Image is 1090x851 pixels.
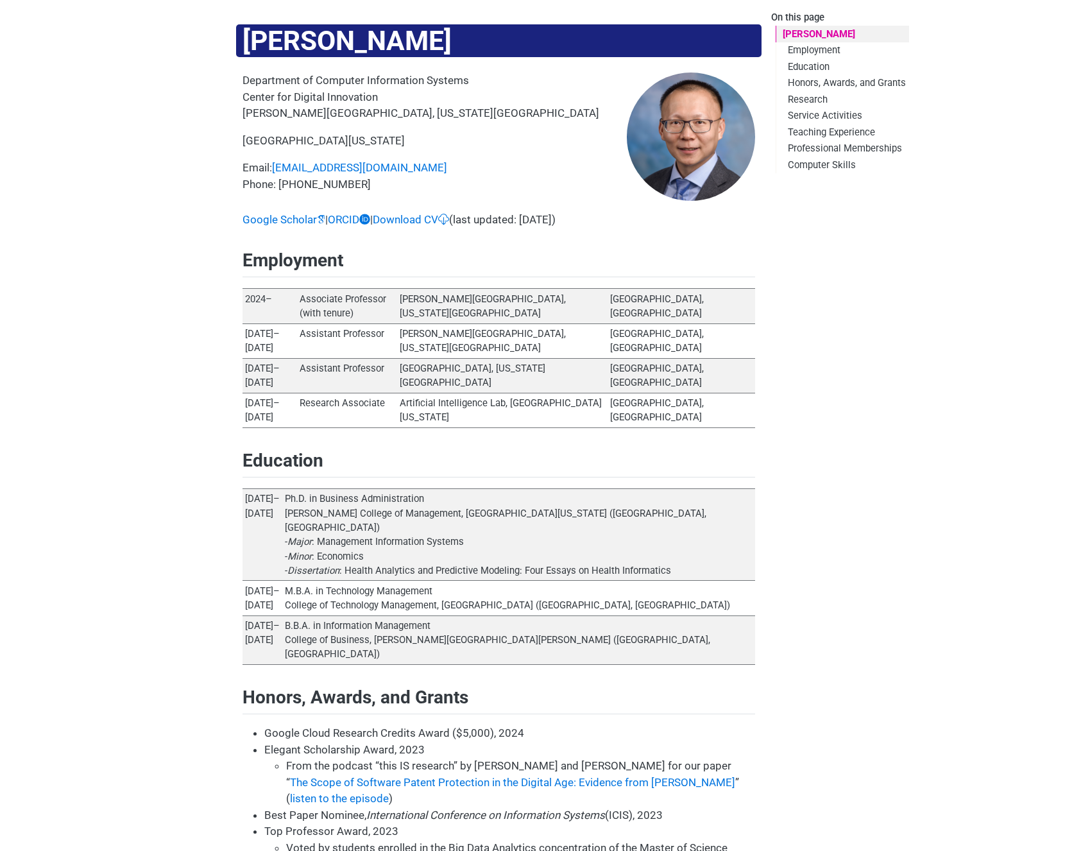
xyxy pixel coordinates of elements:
td: [GEOGRAPHIC_DATA], [GEOGRAPHIC_DATA] [607,393,754,427]
td: [DATE]–[DATE] [243,581,283,615]
li: Best Paper Nominee, (ICIS), 2023 [264,807,755,824]
td: Assistant Professor [297,358,397,393]
td: [GEOGRAPHIC_DATA], [GEOGRAPHIC_DATA] [607,289,754,323]
td: [DATE]–[DATE] [243,393,297,427]
td: Assistant Professor [297,323,397,358]
em: Major [287,536,312,547]
a: Download CV [373,213,449,226]
h2: Honors, Awards, and Grants [243,687,755,714]
img: yukai.jpg [627,73,755,201]
a: [EMAIL_ADDRESS][DOMAIN_NAME] [272,161,447,174]
a: ORCID [328,213,370,226]
td: Artificial Intelligence Lab, [GEOGRAPHIC_DATA][US_STATE] [396,393,607,427]
p: [GEOGRAPHIC_DATA][US_STATE] [243,133,627,150]
a: The Scope of Software Patent Protection in the Digital Age: Evidence from [PERSON_NAME] [290,776,735,789]
a: Computer Skills [776,157,909,173]
h2: Employment [243,250,755,277]
a: [PERSON_NAME] [776,26,909,42]
td: [DATE]–[DATE] [243,615,283,664]
em: Dissertation [287,565,339,576]
td: [DATE]–[DATE] [243,323,297,358]
td: [PERSON_NAME][GEOGRAPHIC_DATA], [US_STATE][GEOGRAPHIC_DATA] [396,289,607,323]
em: International Conference on Information Systems [366,809,605,821]
td: B.B.A. in Information Management College of Business, [PERSON_NAME][GEOGRAPHIC_DATA][PERSON_NAME]... [282,615,755,664]
td: Associate Professor (with tenure) [297,289,397,323]
a: Honors, Awards, and Grants [776,75,909,91]
td: [GEOGRAPHIC_DATA], [GEOGRAPHIC_DATA] [607,323,754,358]
a: listen to the episode [290,792,389,805]
li: From the podcast “this IS research” by [PERSON_NAME] and [PERSON_NAME] for our paper “ ” ( ) [286,758,755,807]
a: Google Scholar [243,213,325,226]
td: [DATE]–[DATE] [243,358,297,393]
td: [GEOGRAPHIC_DATA], [US_STATE][GEOGRAPHIC_DATA] [396,358,607,393]
td: [GEOGRAPHIC_DATA], [GEOGRAPHIC_DATA] [607,358,754,393]
p: Department of Computer Information Systems Center for Digital Innovation [PERSON_NAME][GEOGRAPHIC... [243,73,627,122]
td: [PERSON_NAME][GEOGRAPHIC_DATA], [US_STATE][GEOGRAPHIC_DATA] [396,323,607,358]
a: Research [776,91,909,107]
h1: [PERSON_NAME] [236,24,762,57]
a: Teaching Experience [776,124,909,140]
li: Elegant Scholarship Award, 2023 [264,742,755,807]
li: Google Cloud Research Credits Award ($5,000), 2024 [264,725,755,742]
td: M.B.A. in Technology Management College of Technology Management, [GEOGRAPHIC_DATA] ([GEOGRAPHIC_... [282,581,755,615]
h2: Education [243,450,755,477]
td: Ph.D. in Business Administration [PERSON_NAME] College of Management, [GEOGRAPHIC_DATA][US_STATE]... [282,489,755,581]
td: Research Associate [297,393,397,427]
a: Employment [776,42,909,58]
a: Education [776,58,909,74]
p: | | (last updated: [DATE]) [243,212,755,228]
a: Service Activities [776,108,909,124]
p: Email: Phone: [PHONE_NUMBER] [243,160,627,193]
td: 2024– [243,289,297,323]
td: [DATE]–[DATE] [243,489,283,581]
em: Minor [287,551,312,562]
a: Professional Memberships [776,141,909,157]
h2: On this page [771,12,909,24]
